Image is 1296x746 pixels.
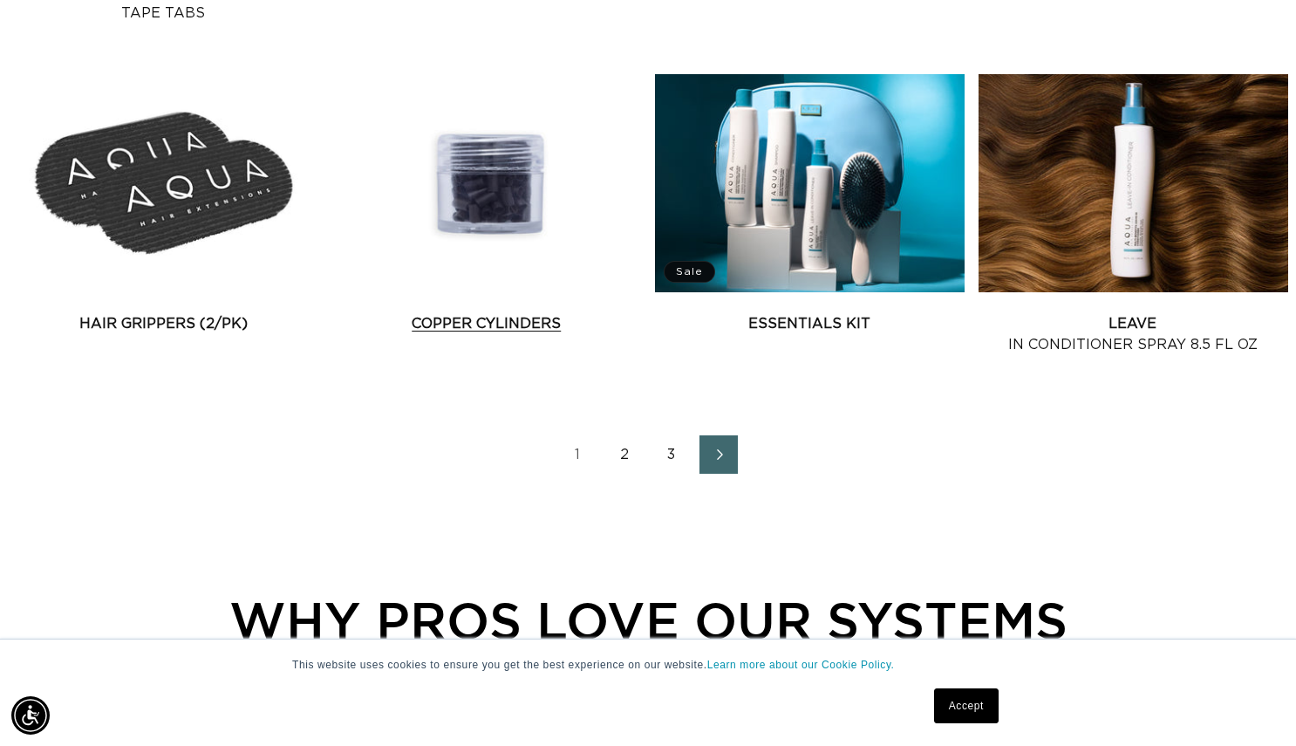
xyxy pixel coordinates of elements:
a: Hair Grippers (2/pk) [9,313,318,334]
a: Accept [934,688,999,723]
a: Learn more about our Cookie Policy. [707,659,895,671]
div: WHY PROS LOVE OUR SYSTEMS [105,582,1191,658]
p: This website uses cookies to ensure you get the best experience on our website. [292,657,1004,673]
div: Accessibility Menu [11,696,50,735]
a: Essentials Kit [655,313,965,334]
a: Next page [699,435,738,474]
nav: Pagination [9,435,1287,474]
a: Page 1 [558,435,597,474]
a: Copper Cylinders [332,313,642,334]
a: Page 3 [652,435,691,474]
a: Leave In Conditioner Spray 8.5 fl oz [979,313,1288,355]
iframe: Chat Widget [1209,662,1296,746]
a: Page 2 [605,435,644,474]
